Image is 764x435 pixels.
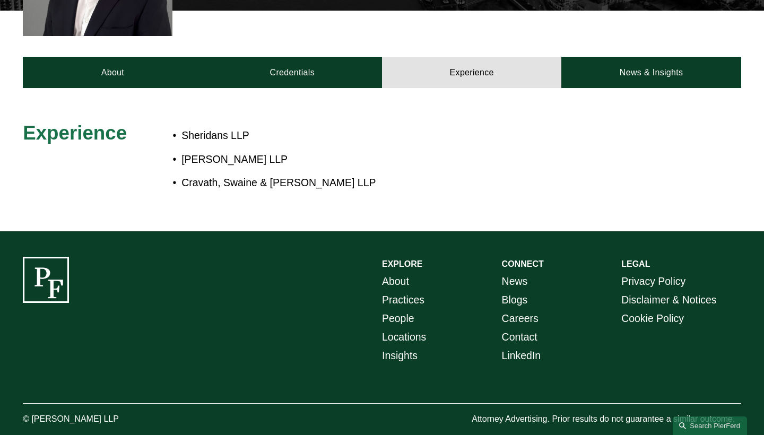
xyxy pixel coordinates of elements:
[502,309,539,328] a: Careers
[382,272,409,291] a: About
[382,328,426,346] a: Locations
[472,412,741,427] p: Attorney Advertising. Prior results do not guarantee a similar outcome.
[502,291,528,309] a: Blogs
[621,259,650,268] strong: LEGAL
[673,416,747,435] a: Search this site
[23,122,127,144] span: Experience
[181,150,651,169] p: [PERSON_NAME] LLP
[23,412,172,427] p: © [PERSON_NAME] LLP
[203,57,382,88] a: Credentials
[382,57,561,88] a: Experience
[502,272,528,291] a: News
[621,272,685,291] a: Privacy Policy
[382,291,424,309] a: Practices
[181,126,651,145] p: Sheridans LLP
[382,346,418,365] a: Insights
[502,346,541,365] a: LinkedIn
[382,309,414,328] a: People
[561,57,741,88] a: News & Insights
[23,57,202,88] a: About
[621,291,716,309] a: Disclaimer & Notices
[502,259,544,268] strong: CONNECT
[382,259,422,268] strong: EXPLORE
[502,328,537,346] a: Contact
[621,309,684,328] a: Cookie Policy
[181,173,651,192] p: Cravath, Swaine & [PERSON_NAME] LLP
